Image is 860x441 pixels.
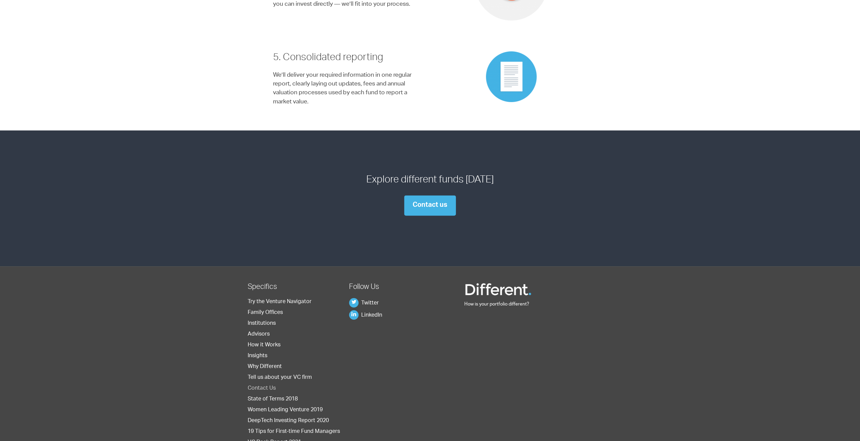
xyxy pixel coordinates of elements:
[349,313,382,318] a: LinkedIn
[464,283,532,296] img: Different Funds
[248,343,280,348] a: How it Works
[404,195,456,216] a: Contact us
[248,386,276,391] a: Contact Us
[248,332,270,337] a: Advisors
[248,364,282,370] a: Why Different
[248,353,267,359] a: Insights
[248,299,312,305] a: Try the Venture Navigator
[248,408,323,413] a: Women Leading Venture 2019
[486,51,537,102] img: Icon-DiffPaper2
[273,72,412,105] span: We’ll deliver your required information in one regular report, clearly laying out updates, fees a...
[349,301,379,306] a: Twitter
[248,397,298,402] a: State of Terms 2018
[464,300,612,309] p: How is your portfolio different?
[248,321,276,326] a: Institutions
[248,310,283,316] a: Family Offices
[248,283,343,292] h2: Specifics
[248,375,312,381] a: Tell us about your VC firm
[349,283,444,292] h2: Follow Us
[248,429,340,435] a: 19 Tips for First-time Fund Managers
[273,51,425,65] h3: 5. Consolidated reporting
[248,418,329,424] a: DeepTech Investing Report 2020
[273,174,587,187] h3: Explore different funds [DATE]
